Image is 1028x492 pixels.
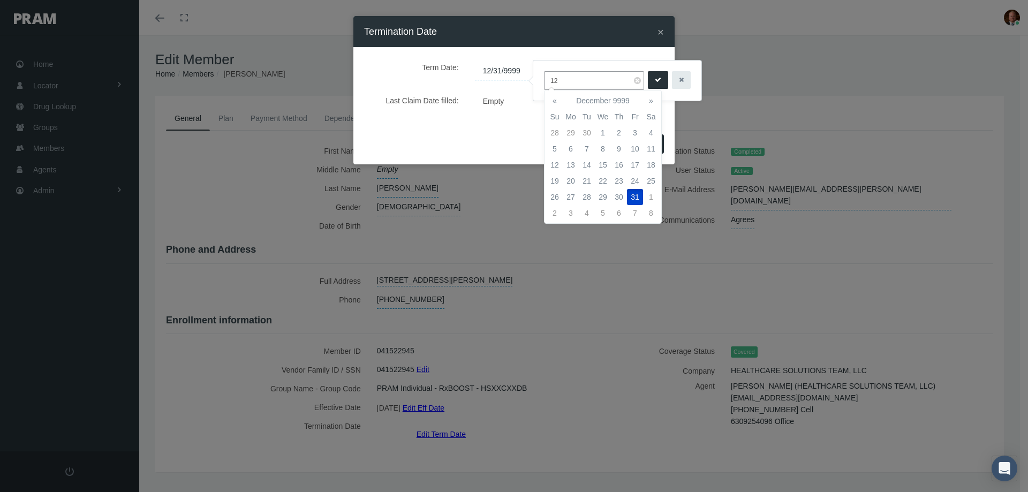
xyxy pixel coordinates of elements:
[643,141,659,157] td: 11
[595,157,611,173] td: 15
[627,205,643,221] td: 7
[595,205,611,221] td: 5
[611,109,627,125] th: Th
[611,157,627,173] td: 16
[595,189,611,205] td: 29
[627,109,643,125] th: Fr
[579,157,595,173] td: 14
[579,173,595,189] td: 21
[627,125,643,141] td: 3
[547,189,563,205] td: 26
[611,173,627,189] td: 23
[563,125,579,141] td: 29
[547,93,563,109] th: «
[595,125,611,141] td: 1
[547,141,563,157] td: 5
[643,125,659,141] td: 4
[595,173,611,189] td: 22
[372,58,467,80] label: Term Date:
[992,456,1017,481] div: Open Intercom Messenger
[547,173,563,189] td: 19
[627,173,643,189] td: 24
[563,141,579,157] td: 6
[595,141,611,157] td: 8
[579,189,595,205] td: 28
[563,157,579,173] td: 13
[563,93,643,109] th: December 9999
[611,125,627,141] td: 2
[364,24,437,39] h4: Termination Date
[611,141,627,157] td: 9
[563,109,579,125] th: Mo
[627,189,643,205] td: 31
[657,26,664,37] button: Close
[563,173,579,189] td: 20
[611,205,627,221] td: 6
[611,189,627,205] td: 30
[627,141,643,157] td: 10
[579,205,595,221] td: 4
[595,109,611,125] th: We
[643,109,659,125] th: Sa
[579,141,595,157] td: 7
[563,205,579,221] td: 3
[643,173,659,189] td: 25
[579,125,595,141] td: 30
[657,26,664,38] span: ×
[643,189,659,205] td: 1
[579,109,595,125] th: Tu
[475,62,528,80] span: 12/31/9999
[627,157,643,173] td: 17
[643,93,659,109] th: »
[372,91,467,110] label: Last Claim Date filled:
[547,157,563,173] td: 12
[563,189,579,205] td: 27
[547,205,563,221] td: 2
[643,205,659,221] td: 8
[547,109,563,125] th: Su
[643,157,659,173] td: 18
[475,93,512,109] span: Empty
[547,125,563,141] td: 28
